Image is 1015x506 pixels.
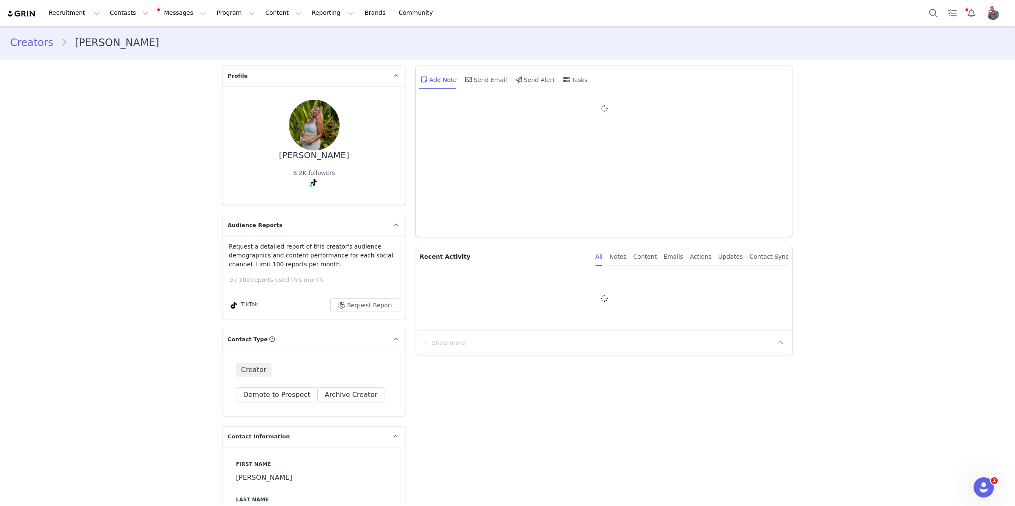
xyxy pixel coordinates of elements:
[981,6,1008,20] button: Profile
[562,69,588,90] div: Tasks
[289,100,340,150] img: 5fd0076a-d08d-4d29-9de7-be682667c1a4.jpg
[595,247,603,266] div: All
[236,496,392,503] label: Last Name
[991,477,998,484] span: 2
[260,3,306,22] button: Content
[514,69,555,90] div: Send Alert
[974,477,994,498] iframe: Intercom live chat
[44,3,104,22] button: Recruitment
[633,247,657,266] div: Content
[986,6,1000,20] img: 01054dcf-09b0-45b2-b798-8d9777a9eb95.jpg
[749,247,789,266] div: Contact Sync
[307,3,359,22] button: Reporting
[962,3,981,22] button: Notifications
[228,432,290,441] span: Contact Information
[394,3,442,22] a: Community
[690,247,711,266] div: Actions
[421,336,466,350] button: Show more
[229,242,399,269] p: Request a detailed report of this creator's audience demographics and content performance for eac...
[236,363,272,377] span: Creator
[718,247,743,266] div: Updates
[105,3,154,22] button: Contacts
[609,247,626,266] div: Notes
[228,221,283,230] span: Audience Reports
[154,3,211,22] button: Messages
[229,276,406,284] p: 0 / 100 reports used this month
[359,3,393,22] a: Brands
[228,72,248,80] span: Profile
[7,10,36,18] img: grin logo
[664,247,683,266] div: Emails
[236,460,392,468] label: First Name
[229,300,258,310] div: TikTok
[924,3,943,22] button: Search
[279,150,349,160] div: [PERSON_NAME]
[419,69,457,90] div: Add Note
[236,387,318,402] button: Demote to Prospect
[943,3,962,22] a: Tasks
[228,335,268,344] span: Contact Type
[10,35,61,50] a: Creators
[293,169,335,178] div: 8.2K followers
[318,387,385,402] button: Archive Creator
[420,247,588,266] p: Recent Activity
[211,3,260,22] button: Program
[464,69,507,90] div: Send Email
[330,298,400,312] button: Request Report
